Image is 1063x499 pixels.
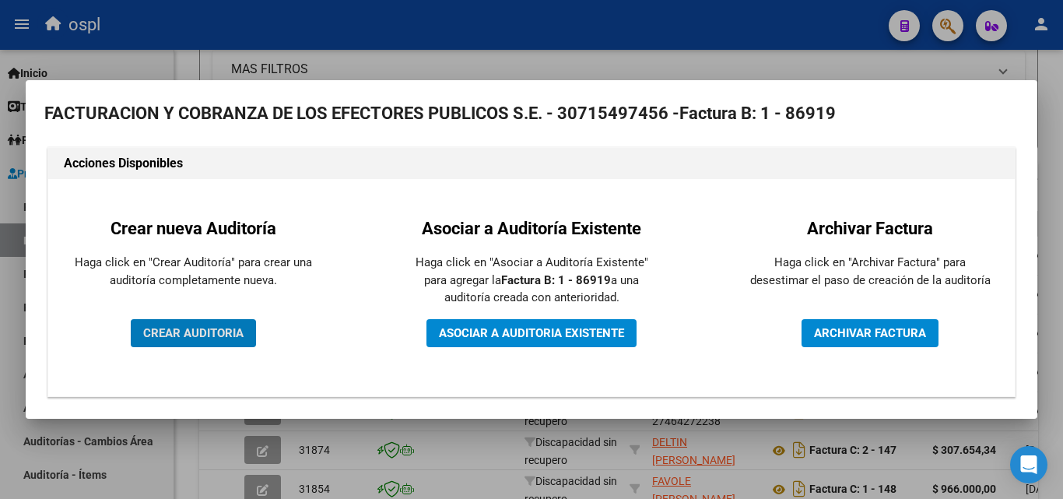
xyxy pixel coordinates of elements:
h2: FACTURACION Y COBRANZA DE LOS EFECTORES PUBLICOS S.E. - 30715497456 - [44,99,1019,128]
h1: Acciones Disponibles [64,154,999,173]
p: Haga click en "Crear Auditoría" para crear una auditoría completamente nueva. [72,254,314,289]
p: Haga click en "Asociar a Auditoría Existente" para agregar la a una auditoría creada con anterior... [411,254,652,307]
button: ASOCIAR A AUDITORIA EXISTENTE [426,319,637,347]
span: ASOCIAR A AUDITORIA EXISTENTE [439,326,624,340]
span: CREAR AUDITORIA [143,326,244,340]
button: ARCHIVAR FACTURA [802,319,938,347]
h2: Asociar a Auditoría Existente [411,216,652,241]
p: Haga click en "Archivar Factura" para desestimar el paso de creación de la auditoría [749,254,991,289]
div: Open Intercom Messenger [1010,446,1047,483]
span: ARCHIVAR FACTURA [814,326,926,340]
strong: Factura B: 1 - 86919 [501,273,611,287]
button: CREAR AUDITORIA [131,319,256,347]
strong: Factura B: 1 - 86919 [679,104,836,123]
h2: Archivar Factura [749,216,991,241]
h2: Crear nueva Auditoría [72,216,314,241]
